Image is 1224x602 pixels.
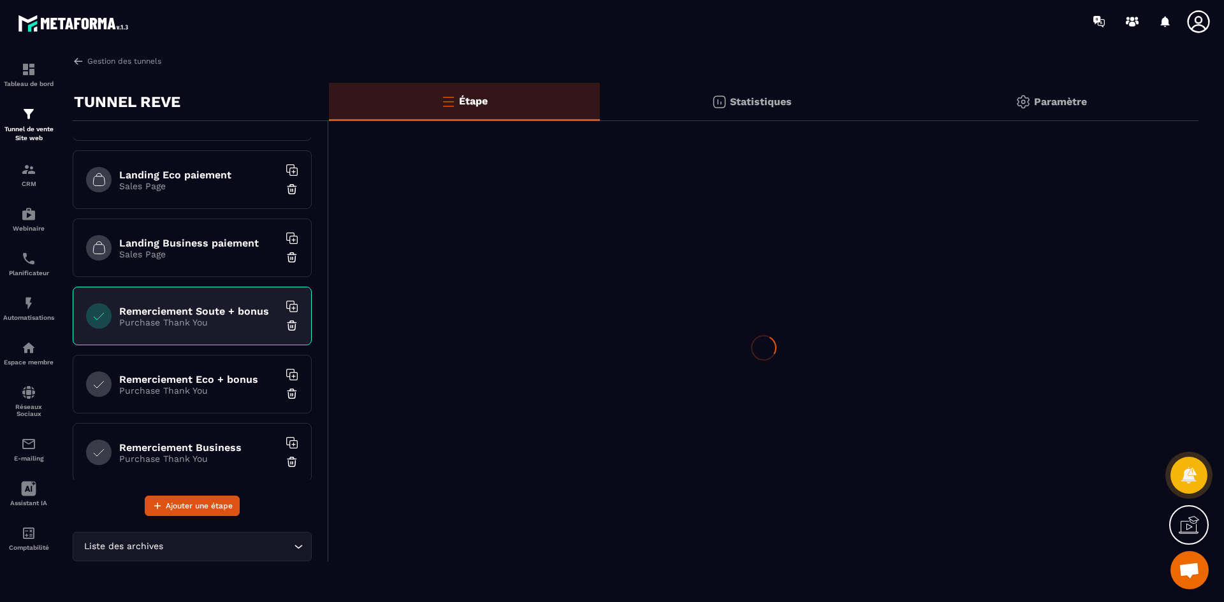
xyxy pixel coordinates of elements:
[119,454,279,464] p: Purchase Thank You
[74,89,180,115] p: TUNNEL REVE
[3,471,54,516] a: Assistant IA
[21,251,36,266] img: scheduler
[1170,551,1209,589] div: Ouvrir le chat
[166,499,233,512] span: Ajouter une étape
[286,251,298,264] img: trash
[3,375,54,427] a: social-networksocial-networkRéseaux Sociaux
[3,197,54,241] a: automationsautomationsWebinaire
[21,162,36,177] img: formation
[286,387,298,400] img: trash
[21,526,36,541] img: accountant
[81,540,166,554] span: Liste des archives
[1016,94,1031,110] img: setting-gr.5f69749f.svg
[441,94,456,109] img: bars-o.4a397970.svg
[3,269,54,276] p: Planificateur
[3,125,54,143] p: Tunnel de vente Site web
[21,436,36,452] img: email
[3,97,54,152] a: formationformationTunnel de vente Site web
[73,55,161,67] a: Gestion des tunnels
[3,80,54,87] p: Tableau de bord
[3,180,54,187] p: CRM
[3,152,54,197] a: formationformationCRM
[3,403,54,417] p: Réseaux Sociaux
[119,385,279,396] p: Purchase Thank You
[3,544,54,551] p: Comptabilité
[119,181,279,191] p: Sales Page
[1034,96,1087,108] p: Paramètre
[21,206,36,222] img: automations
[119,317,279,327] p: Purchase Thank You
[73,532,312,561] div: Search for option
[21,296,36,311] img: automations
[119,249,279,259] p: Sales Page
[286,183,298,196] img: trash
[459,95,488,107] p: Étape
[73,55,84,67] img: arrow
[730,96,792,108] p: Statistiques
[18,11,133,35] img: logo
[711,94,727,110] img: stats.20deebd0.svg
[3,455,54,462] p: E-mailing
[119,169,279,181] h6: Landing Eco paiement
[21,385,36,400] img: social-network
[119,441,279,454] h6: Remerciement Business
[3,241,54,286] a: schedulerschedulerPlanificateur
[119,237,279,249] h6: Landing Business paiement
[286,455,298,468] img: trash
[3,286,54,331] a: automationsautomationsAutomatisations
[3,427,54,471] a: emailemailE-mailing
[286,319,298,332] img: trash
[3,331,54,375] a: automationsautomationsEspace membre
[119,305,279,317] h6: Remerciement Soute + bonus
[21,340,36,355] img: automations
[166,540,291,554] input: Search for option
[3,314,54,321] p: Automatisations
[3,225,54,232] p: Webinaire
[3,52,54,97] a: formationformationTableau de bord
[21,62,36,77] img: formation
[3,499,54,506] p: Assistant IA
[119,373,279,385] h6: Remerciement Eco + bonus
[21,106,36,122] img: formation
[3,516,54,561] a: accountantaccountantComptabilité
[3,359,54,366] p: Espace membre
[145,496,240,516] button: Ajouter une étape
